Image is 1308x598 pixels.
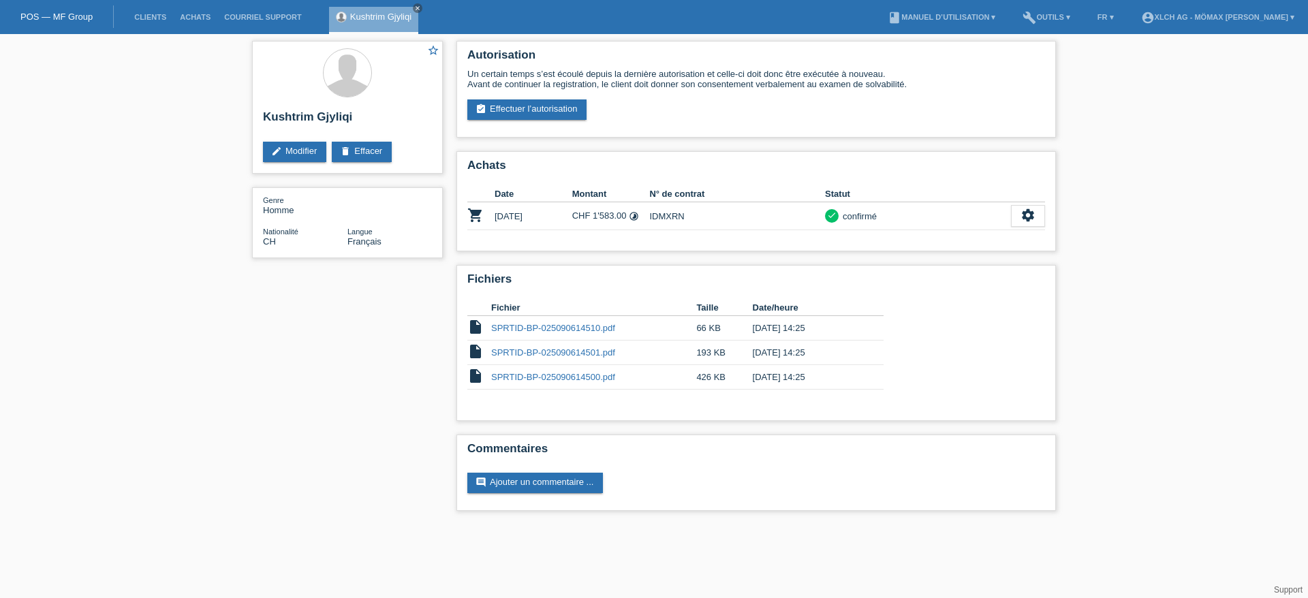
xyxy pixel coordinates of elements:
th: Date/heure [753,300,865,316]
h2: Achats [467,159,1045,179]
th: Statut [825,186,1011,202]
i: insert_drive_file [467,319,484,335]
h2: Autorisation [467,48,1045,69]
a: close [413,3,422,13]
a: deleteEffacer [332,142,392,162]
td: 426 KB [696,365,752,390]
i: assignment_turned_in [476,104,486,114]
th: Fichier [491,300,696,316]
span: Langue [347,227,373,236]
i: POSP00027164 [467,207,484,223]
div: confirmé [839,209,877,223]
i: book [888,11,901,25]
a: SPRTID-BP-025090614501.pdf [491,347,615,358]
i: account_circle [1141,11,1155,25]
a: Achats [173,13,217,21]
div: Homme [263,195,347,215]
a: Clients [127,13,173,21]
span: Français [347,236,381,247]
i: delete [340,146,351,157]
span: Suisse [263,236,276,247]
a: SPRTID-BP-025090614510.pdf [491,323,615,333]
div: Un certain temps s’est écoulé depuis la dernière autorisation et celle-ci doit donc être exécutée... [467,69,1045,89]
i: settings [1021,208,1035,223]
td: IDMXRN [649,202,825,230]
i: insert_drive_file [467,368,484,384]
a: SPRTID-BP-025090614500.pdf [491,372,615,382]
i: comment [476,477,486,488]
i: check [827,210,837,220]
td: [DATE] 14:25 [753,341,865,365]
th: Date [495,186,572,202]
i: Taux fixes - Paiement d’intérêts par le client (6 versements) [629,211,639,221]
a: editModifier [263,142,326,162]
i: insert_drive_file [467,343,484,360]
a: FR ▾ [1091,13,1121,21]
a: buildOutils ▾ [1016,13,1076,21]
h2: Kushtrim Gjyliqi [263,110,432,131]
span: Genre [263,196,284,204]
h2: Fichiers [467,272,1045,293]
td: [DATE] 14:25 [753,365,865,390]
th: Taille [696,300,752,316]
td: [DATE] 14:25 [753,316,865,341]
td: CHF 1'583.00 [572,202,650,230]
a: commentAjouter un commentaire ... [467,473,603,493]
a: Support [1274,585,1303,595]
td: [DATE] [495,202,572,230]
h2: Commentaires [467,442,1045,462]
a: account_circleXLCH AG - Mömax [PERSON_NAME] ▾ [1134,13,1301,21]
i: star_border [427,44,439,57]
span: Nationalité [263,227,298,236]
i: build [1023,11,1036,25]
i: close [414,5,421,12]
i: edit [271,146,282,157]
a: Kushtrim Gjyliqi [350,12,411,22]
a: Courriel Support [217,13,308,21]
a: POS — MF Group [20,12,93,22]
a: assignment_turned_inEffectuer l’autorisation [467,99,587,120]
a: star_border [427,44,439,59]
a: bookManuel d’utilisation ▾ [881,13,1002,21]
td: 66 KB [696,316,752,341]
td: 193 KB [696,341,752,365]
th: Montant [572,186,650,202]
th: N° de contrat [649,186,825,202]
